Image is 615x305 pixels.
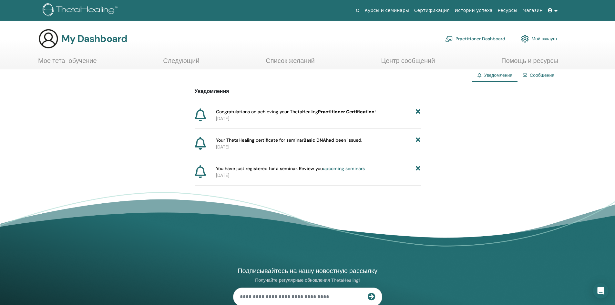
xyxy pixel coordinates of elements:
a: Сертификация [412,5,452,16]
img: cog.svg [521,33,529,44]
img: logo.png [43,3,120,18]
b: Basic DNA [303,137,326,143]
p: [DATE] [216,172,421,179]
a: Помощь и ресурсы [501,57,558,69]
div: Open Intercom Messenger [593,283,609,299]
img: chalkboard-teacher.svg [445,36,453,42]
p: Получайте регулярные обновления ThetaHealing! [233,277,382,283]
h3: My Dashboard [61,33,127,45]
a: Список желаний [266,57,315,69]
span: You have just registered for a seminar. Review you [216,165,365,172]
img: generic-user-icon.jpg [38,28,59,49]
a: Мой аккаунт [521,32,558,46]
p: [DATE] [216,144,421,150]
a: Истории успеха [452,5,495,16]
span: Your ThetaHealing certificate for seminar had been issued. [216,137,362,144]
a: Центр сообщений [381,57,435,69]
a: Мое тета-обучение [38,57,97,69]
a: Курсы и семинары [362,5,412,16]
a: Ресурсы [495,5,520,16]
p: [DATE] [216,115,421,122]
a: О [353,5,362,16]
a: upcoming seminars [323,166,365,171]
span: Congratulations on achieving your ThetaHealing ! [216,108,376,115]
p: Уведомления [195,87,421,95]
h4: Подписывайтесь на нашу новостную рассылку [233,267,382,275]
a: Сообщения [530,72,554,78]
b: Practitioner Certification [318,109,374,115]
a: Следующий [163,57,199,69]
a: Practitioner Dashboard [445,32,505,46]
span: Уведомления [484,72,512,78]
a: Магазин [520,5,545,16]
